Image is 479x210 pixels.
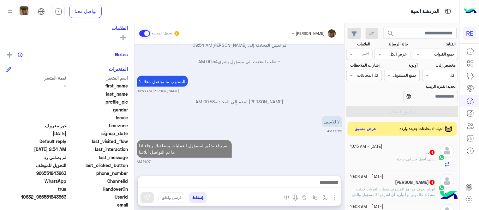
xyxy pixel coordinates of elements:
[6,194,67,200] span: 10632_966551843863
[6,130,67,137] span: 2025-08-22T17:43:12.289Z
[68,138,128,145] span: last_visited_flow
[68,114,128,121] span: locale
[68,122,128,129] span: timezone
[434,157,435,161] span: ..
[331,194,338,202] img: send attachment
[68,162,128,169] span: last_clicked_button
[397,157,433,161] span: ابي افعل حسابي برحله
[385,84,456,89] label: تحديد الفترة الزمنية
[159,192,184,203] button: ارسل واغلق
[137,76,188,87] p: 18/9/2025, 9:58 AM
[347,63,380,68] label: إشارات الملاحظات
[137,98,342,105] p: [PERSON_NAME] انضم إلى المحادثة
[6,25,128,31] h6: العلامات
[423,63,456,68] label: مخصص إلى:
[6,201,67,208] span: null
[302,195,307,200] img: create order
[322,116,342,127] p: 18/9/2025, 9:59 AM
[68,82,128,89] span: first_name
[433,157,435,161] b: :
[385,63,418,68] label: أولوية
[352,187,435,203] span: لم نعرف من هو المشرف بمطار القريات حدثت مشكلة ظلموني بها وأريد أن اشرحها للمسؤول والذي تم بموجبها...
[152,31,172,36] small: تحويل المحادثة
[109,66,128,72] h6: المتغيرات
[6,75,67,81] span: قيمة المتغير
[312,195,317,200] img: Trigger scenario
[6,82,67,89] span: ~
[6,114,67,121] span: null
[6,186,67,192] span: true
[6,146,67,153] span: 2025-09-18T06:54:37.054Z
[440,174,454,188] img: defaultAdmin.png
[6,106,67,113] span: null
[196,99,215,104] span: 09:58 AM
[68,75,128,81] span: اسم المتغير
[137,42,342,48] p: تم تعيين المحادثة إلى [PERSON_NAME]
[444,7,452,15] img: tab
[431,187,435,191] b: :
[189,192,207,203] button: إسقاط
[144,195,150,201] img: send message
[68,194,128,200] span: UserId
[464,5,477,18] img: Logo
[395,180,435,185] h5: ابو عمر
[52,5,65,18] a: tab
[20,6,28,15] img: userImage
[7,52,12,58] img: add
[352,124,380,134] button: عرض مسبق
[327,129,342,134] small: 09:59 AM
[198,59,218,64] span: 09:54 AM
[284,195,289,201] img: make a call
[137,140,232,158] p: 18/9/2025, 11:27 AM
[6,8,14,15] img: profile
[68,201,128,208] span: email
[296,31,325,36] span: [PERSON_NAME]
[68,146,128,153] span: last_interaction
[68,99,128,105] span: profile_pic
[38,8,45,15] img: tab
[6,154,67,161] span: لم يصلني رد
[6,178,67,184] span: 2
[347,41,370,47] label: العلامات
[383,28,399,41] button: search
[69,5,102,18] a: تواصل معنا
[55,8,62,15] img: tab
[137,159,151,165] small: 11:27 AM
[6,138,67,145] span: Default reply
[137,88,179,93] small: [PERSON_NAME] 09:58 AM
[68,154,128,161] span: last_message
[346,106,458,117] button: تطبيق الفلاتر
[438,185,460,207] img: hulul-logo.png
[6,170,67,177] span: 966551843863
[115,51,128,57] h6: Notes
[432,187,435,191] span: ابو
[411,7,440,16] p: الدردشة الحية
[430,150,435,155] span: 1
[387,30,395,37] span: search
[400,126,443,132] span: لديك 2 محادثات جديدة واردة
[292,194,299,202] img: send voice note
[320,192,331,203] button: select flow
[68,178,128,184] span: ChannelId
[440,144,454,158] img: defaultAdmin.png
[18,52,23,57] img: notes
[299,192,310,203] button: create order
[137,58,342,65] p: ~ طلب التحدث إلى مسؤول بشري
[310,192,320,203] button: Trigger scenario
[68,130,128,137] span: signup_date
[376,41,408,47] label: حالة الرسالة
[350,144,382,150] small: [DATE] - 10:15 AM
[414,41,456,47] label: القناة:
[6,122,67,129] span: غير معروف
[439,154,445,161] img: WhatsApp
[439,185,445,191] img: WhatsApp
[68,106,128,113] span: gender
[362,51,370,58] div: اختر
[427,150,435,155] h5: ..
[68,170,128,177] span: phone_number
[68,91,128,97] span: last_name
[323,195,328,200] img: select flow
[463,27,477,40] div: RE
[350,204,383,210] small: [DATE] - 10:08 AM
[350,174,383,180] small: [DATE] - 10:08 AM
